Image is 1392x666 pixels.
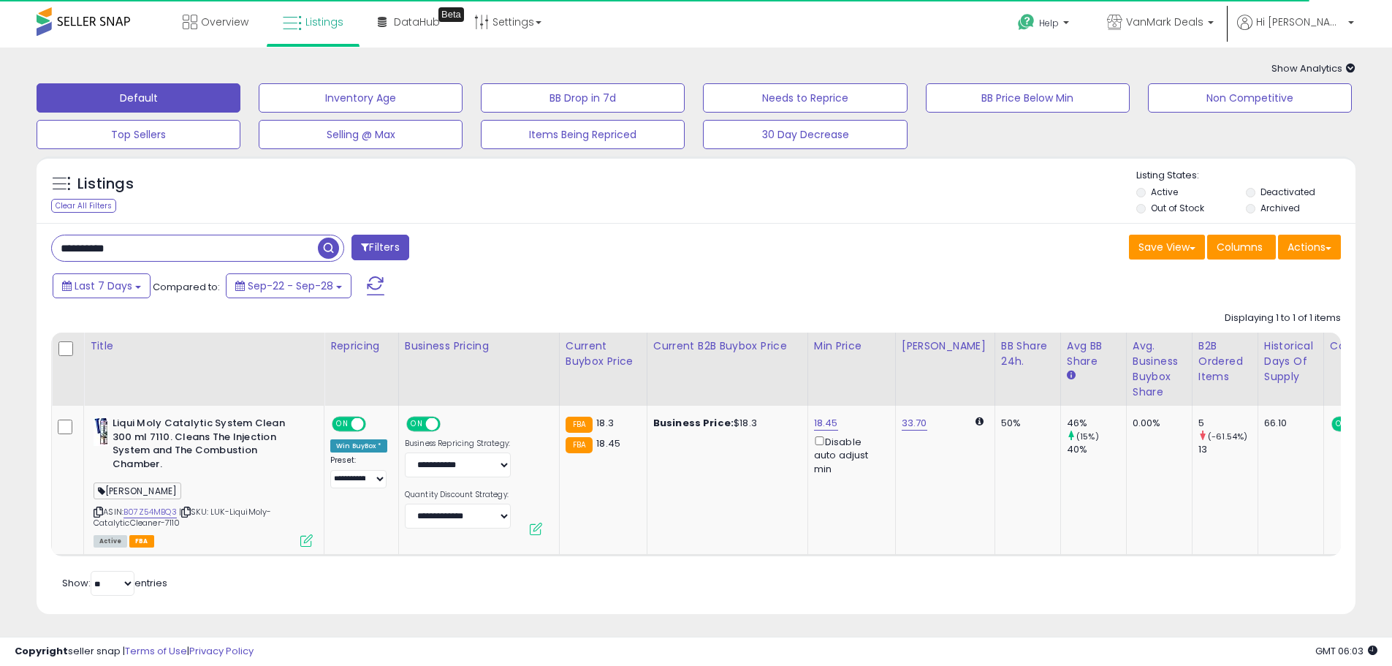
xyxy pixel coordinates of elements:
button: BB Drop in 7d [481,83,685,113]
button: Items Being Repriced [481,120,685,149]
button: Selling @ Max [259,120,463,149]
h5: Listings [77,174,134,194]
small: FBA [566,437,593,453]
button: BB Price Below Min [926,83,1130,113]
span: Overview [201,15,248,29]
span: Compared to: [153,280,220,294]
a: 33.70 [902,416,927,431]
span: FBA [129,535,154,548]
div: [PERSON_NAME] [902,338,989,354]
span: 2025-10-6 06:03 GMT [1315,644,1377,658]
div: Tooltip anchor [438,7,464,22]
span: DataHub [394,15,440,29]
div: 46% [1067,417,1126,430]
span: | SKU: LUK-LiquiMoly-CatalyticCleaner-7110 [94,506,271,528]
div: Displaying 1 to 1 of 1 items [1225,311,1341,325]
label: Deactivated [1260,186,1315,198]
div: ASIN: [94,417,313,545]
span: VanMark Deals [1126,15,1203,29]
small: (-61.54%) [1208,431,1247,442]
label: Archived [1260,202,1300,214]
i: Get Help [1017,13,1035,31]
span: Last 7 Days [75,279,132,293]
span: ON [333,418,351,431]
small: FBA [566,417,593,433]
div: Title [90,338,318,354]
button: Needs to Reprice [703,83,907,113]
button: Columns [1207,235,1276,260]
div: B2B Ordered Items [1198,338,1252,385]
b: Business Price: [653,416,734,430]
label: Quantity Discount Strategy: [405,490,511,500]
span: Listings [305,15,343,29]
img: 41cEqZoV8jL._SL40_.jpg [94,417,109,446]
span: Hi [PERSON_NAME] [1256,15,1344,29]
button: Default [37,83,240,113]
span: 18.3 [596,416,614,430]
p: Listing States: [1136,169,1355,183]
div: Win BuyBox * [330,439,387,453]
span: 18.45 [596,436,620,450]
span: Columns [1217,240,1263,254]
div: BB Share 24h. [1001,338,1054,369]
div: 50% [1001,417,1049,430]
span: All listings currently available for purchase on Amazon [94,535,127,548]
small: Avg BB Share. [1067,369,1076,382]
div: $18.3 [653,417,796,430]
label: Active [1151,186,1178,198]
div: 0.00% [1133,417,1181,430]
a: Terms of Use [125,644,187,658]
span: Sep-22 - Sep-28 [248,279,333,293]
div: 40% [1067,443,1126,456]
button: Sep-22 - Sep-28 [226,273,351,298]
div: Current B2B Buybox Price [653,338,802,354]
span: OFF [364,418,387,431]
a: Help [1006,2,1084,48]
button: Non Competitive [1148,83,1352,113]
div: Disable auto adjust min [814,434,884,476]
span: OFF [438,418,462,431]
div: Avg. Business Buybox Share [1133,338,1186,400]
div: Business Pricing [405,338,553,354]
span: ON [408,418,426,431]
div: Preset: [330,455,387,488]
span: Show: entries [62,576,167,590]
button: Inventory Age [259,83,463,113]
button: 30 Day Decrease [703,120,907,149]
button: Filters [351,235,408,260]
button: Actions [1278,235,1341,260]
div: Avg BB Share [1067,338,1120,369]
a: Hi [PERSON_NAME] [1237,15,1354,48]
div: Historical Days Of Supply [1264,338,1317,385]
div: 5 [1198,417,1258,430]
span: ON [1333,418,1351,431]
a: Privacy Policy [189,644,254,658]
div: Min Price [814,338,889,354]
button: Save View [1129,235,1205,260]
div: 13 [1198,443,1258,456]
div: Repricing [330,338,392,354]
small: (15%) [1076,431,1099,442]
div: 66.10 [1264,417,1312,430]
div: Clear All Filters [51,199,116,213]
span: Show Analytics [1271,61,1355,75]
b: Liqui Moly Catalytic System Clean 300 ml 7110. Cleans The Injection System and The Combustion Cha... [113,417,290,474]
div: Current Buybox Price [566,338,641,369]
button: Top Sellers [37,120,240,149]
span: [PERSON_NAME] [94,483,181,499]
strong: Copyright [15,644,68,658]
label: Out of Stock [1151,202,1204,214]
button: Last 7 Days [53,273,151,298]
div: seller snap | | [15,645,254,659]
label: Business Repricing Strategy: [405,439,511,449]
a: B07Z54MBQ3 [123,506,177,518]
span: Help [1039,17,1059,29]
a: 18.45 [814,416,838,431]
